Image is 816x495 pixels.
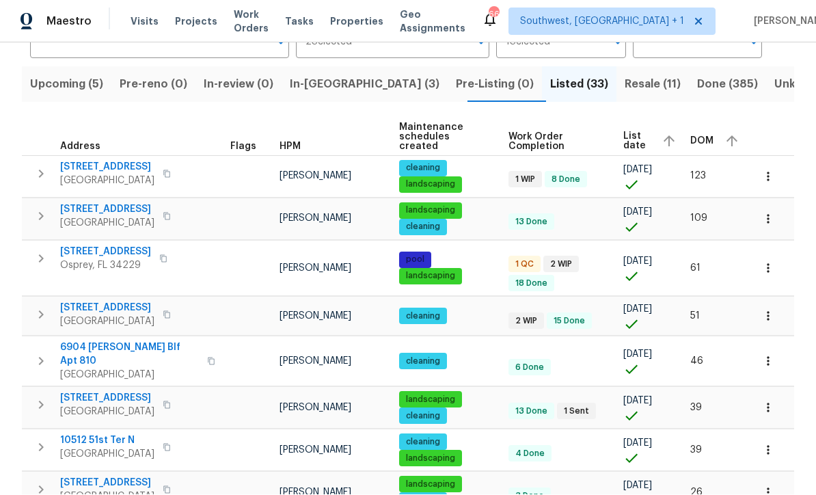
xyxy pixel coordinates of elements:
[690,357,703,366] span: 46
[280,357,351,366] span: [PERSON_NAME]
[690,137,713,146] span: DOM
[280,214,351,224] span: [PERSON_NAME]
[623,397,652,406] span: [DATE]
[690,446,702,455] span: 39
[520,15,684,29] span: Southwest, [GEOGRAPHIC_DATA] + 1
[60,315,154,329] span: [GEOGRAPHIC_DATA]
[400,479,461,491] span: landscaping
[545,259,577,271] span: 2 WIP
[60,245,151,259] span: [STREET_ADDRESS]
[330,15,383,29] span: Properties
[60,259,151,273] span: Osprey, FL 34229
[60,203,154,217] span: [STREET_ADDRESS]
[60,161,154,174] span: [STREET_ADDRESS]
[510,174,541,186] span: 1 WIP
[280,264,351,273] span: [PERSON_NAME]
[400,356,446,368] span: cleaning
[697,75,758,94] span: Done (385)
[400,222,446,233] span: cleaning
[131,15,159,29] span: Visits
[280,403,351,413] span: [PERSON_NAME]
[690,264,701,273] span: 61
[400,394,461,406] span: landscaping
[30,75,103,94] span: Upcoming (5)
[120,75,187,94] span: Pre-reno (0)
[204,75,273,94] span: In-review (0)
[690,403,702,413] span: 39
[400,254,430,266] span: pool
[623,481,652,491] span: [DATE]
[60,434,154,448] span: 10512 51st Ter N
[234,8,269,36] span: Work Orders
[60,405,154,419] span: [GEOGRAPHIC_DATA]
[290,75,439,94] span: In-[GEOGRAPHIC_DATA] (3)
[400,179,461,191] span: landscaping
[623,305,652,315] span: [DATE]
[489,8,498,22] div: 66
[510,406,553,418] span: 13 Done
[60,341,199,369] span: 6904 [PERSON_NAME] Blf Apt 810
[175,15,217,29] span: Projects
[623,439,652,449] span: [DATE]
[558,406,595,418] span: 1 Sent
[280,312,351,321] span: [PERSON_NAME]
[400,205,461,217] span: landscaping
[623,165,652,175] span: [DATE]
[510,259,539,271] span: 1 QC
[280,172,351,181] span: [PERSON_NAME]
[510,449,550,460] span: 4 Done
[60,142,100,152] span: Address
[400,271,461,282] span: landscaping
[60,369,199,382] span: [GEOGRAPHIC_DATA]
[60,477,154,490] span: [STREET_ADDRESS]
[60,448,154,461] span: [GEOGRAPHIC_DATA]
[550,75,608,94] span: Listed (33)
[546,174,586,186] span: 8 Done
[285,17,314,27] span: Tasks
[400,437,446,449] span: cleaning
[510,217,553,228] span: 13 Done
[60,392,154,405] span: [STREET_ADDRESS]
[508,133,601,152] span: Work Order Completion
[690,172,706,181] span: 123
[60,302,154,315] span: [STREET_ADDRESS]
[400,163,446,174] span: cleaning
[400,453,461,465] span: landscaping
[400,411,446,423] span: cleaning
[548,316,590,327] span: 15 Done
[623,132,651,151] span: List date
[510,362,549,374] span: 6 Done
[510,278,553,290] span: 18 Done
[399,123,485,152] span: Maintenance schedules created
[456,75,534,94] span: Pre-Listing (0)
[623,350,652,360] span: [DATE]
[400,311,446,323] span: cleaning
[280,446,351,455] span: [PERSON_NAME]
[625,75,681,94] span: Resale (11)
[623,208,652,217] span: [DATE]
[623,257,652,267] span: [DATE]
[690,312,700,321] span: 51
[60,174,154,188] span: [GEOGRAPHIC_DATA]
[46,15,92,29] span: Maestro
[690,214,707,224] span: 109
[510,316,543,327] span: 2 WIP
[60,217,154,230] span: [GEOGRAPHIC_DATA]
[400,8,465,36] span: Geo Assignments
[230,142,256,152] span: Flags
[280,142,301,152] span: HPM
